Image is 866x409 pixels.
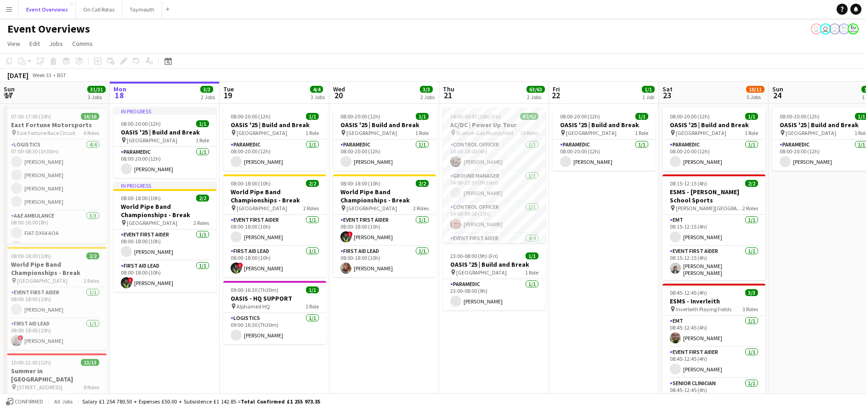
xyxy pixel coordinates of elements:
[306,129,319,136] span: 1 Role
[415,129,429,136] span: 1 Role
[223,313,326,344] app-card-role: Logistics1/109:00-16:30 (7h30m)[PERSON_NAME]
[15,398,43,405] span: Confirmed
[420,94,435,101] div: 2 Jobs
[29,39,40,48] span: Edit
[52,398,74,405] span: All jobs
[560,113,600,120] span: 08:00-20:00 (12h)
[670,289,707,296] span: 08:45-12:45 (4h)
[670,113,710,120] span: 08:00-20:00 (12h)
[662,174,765,280] app-job-card: 08:15-12:15 (4h)2/2ESMS - [PERSON_NAME] School Sports [PERSON_NAME][GEOGRAPHIC_DATA]2 RolesEMT1/1...
[223,246,326,277] app-card-role: First Aid Lead1/108:00-18:00 (10h)![PERSON_NAME]
[745,113,758,120] span: 1/1
[121,120,161,127] span: 08:00-20:00 (12h)
[676,306,731,313] span: Inverleith Playing Fields
[520,113,538,120] span: 62/62
[87,86,106,93] span: 31/31
[333,215,436,246] app-card-role: Event First Aider1/108:00-18:00 (10h)![PERSON_NAME]
[4,260,107,277] h3: World Pipe Band Championships - Break
[11,113,51,120] span: 07:00-17:00 (10h)
[662,297,765,305] h3: ESMS - Inverleith
[84,129,99,136] span: 6 Roles
[443,121,546,129] h3: AC/DC | Power Up Tour
[112,90,126,101] span: 18
[26,38,44,50] a: Edit
[113,147,216,178] app-card-role: Paramedic1/108:00-20:00 (12h)[PERSON_NAME]
[838,23,849,34] app-user-avatar: Operations Manager
[742,306,758,313] span: 3 Roles
[201,94,215,101] div: 2 Jobs
[17,129,75,136] span: East Fortune Race Circuit
[113,202,216,219] h3: World Pipe Band Championships - Break
[443,260,546,269] h3: OASIS '25 | Build and Break
[57,72,66,78] div: BST
[11,359,51,366] span: 10:00-22:00 (12h)
[333,85,345,93] span: Wed
[416,113,429,120] span: 1/1
[81,113,99,120] span: 16/16
[746,86,764,93] span: 10/11
[113,85,126,93] span: Mon
[662,246,765,280] app-card-role: Event First Aider1/108:15-12:15 (4h)[PERSON_NAME] [PERSON_NAME]
[441,90,454,101] span: 21
[223,294,326,303] h3: OASIS - HQ SUPPORT
[635,113,648,120] span: 1/1
[17,384,62,391] span: [STREET_ADDRESS]
[662,188,765,204] h3: ESMS - [PERSON_NAME] School Sports
[231,113,271,120] span: 08:00-20:00 (12h)
[346,129,397,136] span: [GEOGRAPHIC_DATA]
[347,231,353,237] span: !
[237,303,270,310] span: Alphamed HQ
[121,195,161,202] span: 08:00-18:00 (10h)
[333,107,436,171] app-job-card: 08:00-20:00 (12h)1/1OASIS '25 | Build and Break [GEOGRAPHIC_DATA]1 RoleParamedic1/108:00-20:00 (1...
[30,72,53,78] span: Week 33
[848,23,859,34] app-user-avatar: Operations Manager
[742,205,758,212] span: 2 Roles
[128,277,133,283] span: !
[346,205,397,212] span: [GEOGRAPHIC_DATA]
[662,85,673,93] span: Sat
[196,120,209,127] span: 1/1
[566,129,617,136] span: [GEOGRAPHIC_DATA]
[113,230,216,261] app-card-role: Event First Aider1/108:00-18:00 (10h)[PERSON_NAME]
[4,85,15,93] span: Sun
[196,137,209,144] span: 1 Role
[223,174,326,277] app-job-card: 08:00-18:00 (10h)2/2World Pipe Band Championships - Break [GEOGRAPHIC_DATA]2 RolesEvent First Aid...
[4,287,107,319] app-card-role: Event First Aider1/108:00-18:00 (10h)[PERSON_NAME]
[4,247,107,350] app-job-card: 08:00-18:00 (10h)2/2World Pipe Band Championships - Break [GEOGRAPHIC_DATA]2 RolesEvent First Aid...
[241,398,320,405] span: Total Confirmed £1 255 973.35
[745,129,758,136] span: 1 Role
[450,113,501,120] span: 14:00-00:00 (10h) (Fri)
[86,252,99,259] span: 2/2
[526,86,545,93] span: 63/63
[420,86,433,93] span: 3/3
[4,38,24,50] a: View
[642,94,654,101] div: 1 Job
[5,397,45,407] button: Confirmed
[306,286,319,293] span: 1/1
[238,263,243,268] span: !
[231,286,278,293] span: 09:00-16:30 (7h30m)
[306,303,319,310] span: 1 Role
[237,205,287,212] span: [GEOGRAPHIC_DATA]
[413,205,429,212] span: 2 Roles
[662,316,765,347] app-card-role: EMT1/108:45-12:45 (4h)[PERSON_NAME]
[443,279,546,310] app-card-role: Paramedic1/123:00-08:00 (9h)[PERSON_NAME]
[771,90,783,101] span: 24
[76,0,122,18] button: On Call Rotas
[4,107,107,243] app-job-card: 07:00-17:00 (10h)16/16East Fortune Motorsports East Fortune Race Circuit6 RolesLogistics4/407:00-...
[237,129,287,136] span: [GEOGRAPHIC_DATA]
[635,129,648,136] span: 1 Role
[332,90,345,101] span: 20
[303,205,319,212] span: 2 Roles
[416,180,429,187] span: 2/2
[4,211,107,269] app-card-role: A&E Ambulance3/308:00-16:00 (8h)FIAT DX64 AOAFIAT DX65 AAK
[113,128,216,136] h3: OASIS '25 | Build and Break
[113,182,216,292] div: In progress08:00-18:00 (10h)2/2World Pipe Band Championships - Break [GEOGRAPHIC_DATA]2 RolesEven...
[333,246,436,277] app-card-role: First Aid Lead1/108:00-18:00 (10h)[PERSON_NAME]
[81,359,99,366] span: 13/13
[443,107,546,243] app-job-card: 14:00-00:00 (10h) (Fri)62/62AC/DC | Power Up Tour Scottish Gas Murrayfield18 RolesControl Officer...
[231,180,271,187] span: 08:00-18:00 (10h)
